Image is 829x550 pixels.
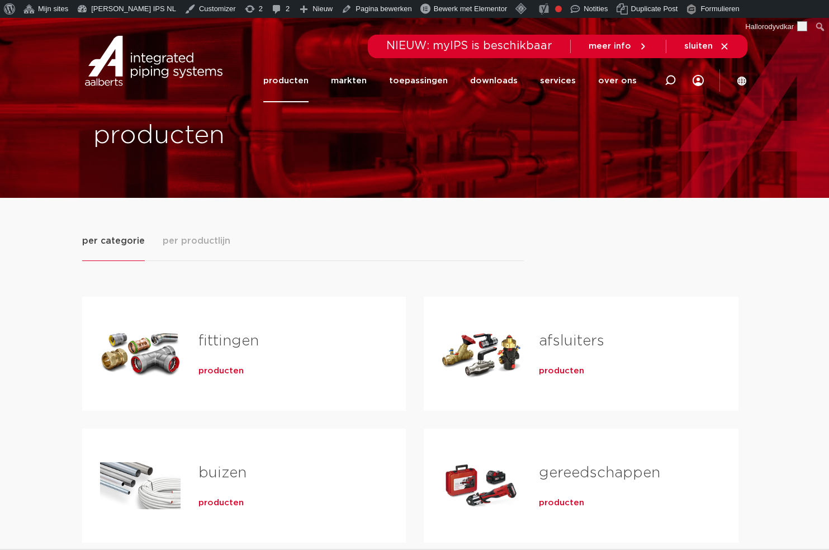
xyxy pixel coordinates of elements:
: my IPS [693,58,704,103]
span: rodyvdkar [762,22,794,31]
a: producten [198,497,244,509]
a: Hallo [741,18,812,36]
a: toepassingen [389,59,448,102]
nav: Menu [693,58,704,103]
span: Bewerk met Elementor [434,4,508,13]
nav: Menu [263,59,637,102]
span: per categorie [82,234,145,248]
a: producten [539,497,584,509]
div: Focus keyphrase niet ingevuld [555,6,562,12]
a: producten [539,366,584,377]
a: gereedschappen [539,466,660,480]
a: over ons [598,59,637,102]
span: NIEUW: myIPS is beschikbaar [386,40,552,51]
a: producten [263,59,309,102]
a: meer info [589,41,648,51]
a: sluiten [684,41,729,51]
h1: producten [93,118,409,154]
a: downloads [470,59,518,102]
a: markten [331,59,367,102]
a: afsluiters [539,334,604,348]
a: fittingen [198,334,259,348]
a: buizen [198,466,247,480]
span: meer info [589,42,631,50]
span: sluiten [684,42,713,50]
span: per productlijn [163,234,230,248]
a: services [540,59,576,102]
a: producten [198,366,244,377]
